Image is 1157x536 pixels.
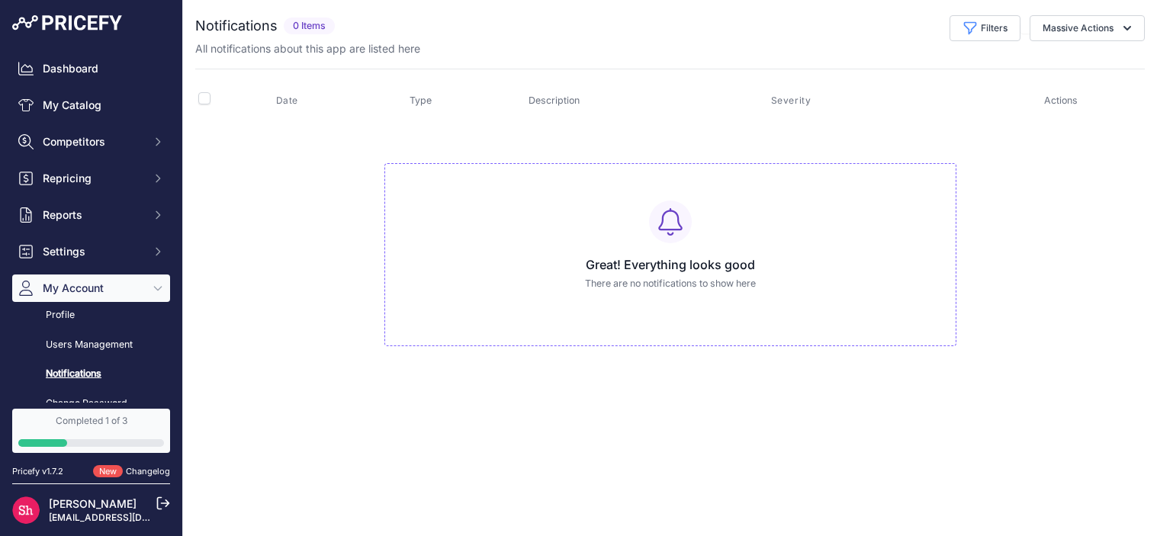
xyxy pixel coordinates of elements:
a: Completed 1 of 3 [12,409,170,453]
h2: Notifications [195,15,278,37]
a: Dashboard [12,55,170,82]
a: Changelog [126,466,170,477]
button: Competitors [12,128,170,156]
div: Completed 1 of 3 [18,415,164,427]
a: My Catalog [12,91,170,119]
button: Severity [771,95,815,107]
button: Settings [12,238,170,265]
a: Users Management [12,332,170,358]
a: Change Password [12,390,170,417]
div: Pricefy v1.7.2 [12,465,63,478]
span: Settings [43,244,143,259]
button: Reports [12,201,170,229]
a: Profile [12,302,170,329]
img: Pricefy Logo [12,15,122,30]
button: Massive Actions [1030,15,1145,41]
span: Severity [771,95,812,107]
button: Date [276,95,301,107]
span: New [93,465,123,478]
span: Reports [43,207,143,223]
span: Repricing [43,171,143,186]
a: Notifications [12,361,170,387]
a: [PERSON_NAME] [49,497,137,510]
h3: Great! Everything looks good [397,255,943,274]
button: Repricing [12,165,170,192]
span: Date [276,95,298,107]
span: Actions [1044,95,1078,106]
span: My Account [43,281,143,296]
p: There are no notifications to show here [397,277,943,291]
span: Competitors [43,134,143,149]
p: All notifications about this app are listed here [195,41,420,56]
span: 0 Items [284,18,335,35]
button: My Account [12,274,170,302]
a: [EMAIL_ADDRESS][DOMAIN_NAME] [49,512,208,523]
span: Type [410,95,432,106]
span: Description [529,95,580,106]
button: Filters [950,15,1020,41]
